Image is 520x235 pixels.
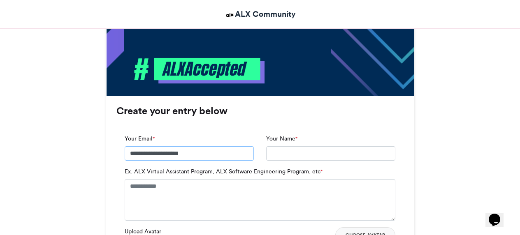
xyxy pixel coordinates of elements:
[125,167,323,176] label: Ex. ALX Virtual Assistant Program, ALX Software Engineering Program, etc
[125,134,155,143] label: Your Email
[116,106,404,116] h3: Create your entry below
[225,8,296,20] a: ALX Community
[225,10,235,20] img: ALX Community
[266,134,297,143] label: Your Name
[485,202,512,227] iframe: chat widget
